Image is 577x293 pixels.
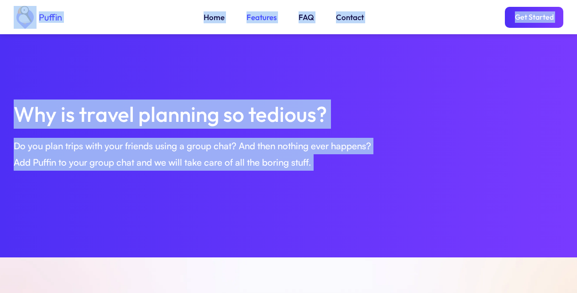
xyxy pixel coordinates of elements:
[204,11,225,23] a: Home
[37,13,62,22] div: Puffin
[299,11,314,23] a: FAQ
[336,11,364,23] a: Contact
[14,6,62,29] a: home
[247,11,277,23] a: Features
[14,138,563,171] div: Do you plan trips with your friends using a group chat? And then nothing ever happens? Add Puffin...
[505,7,563,28] a: Get Started
[14,99,563,129] h2: Why is travel planning so tedious?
